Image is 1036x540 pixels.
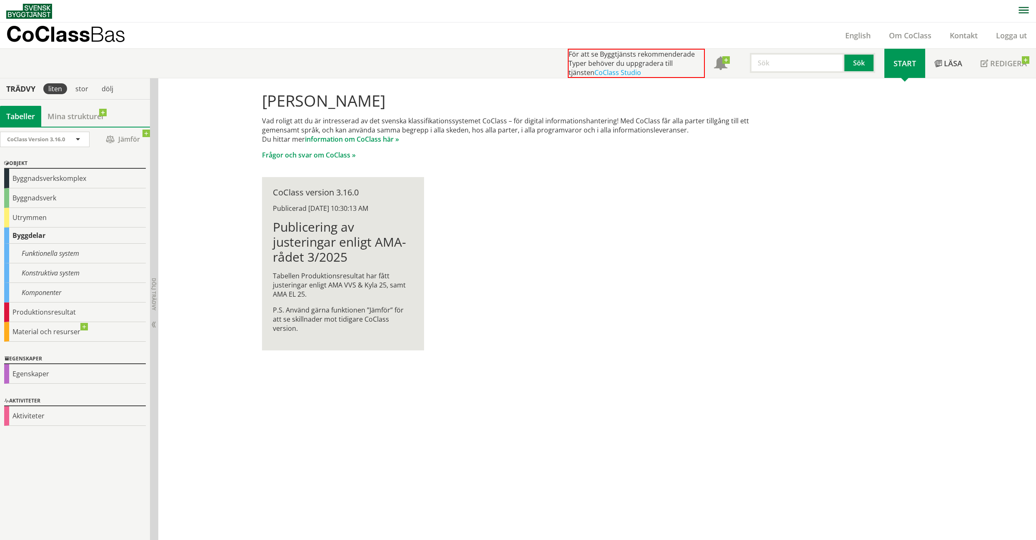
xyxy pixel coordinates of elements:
[4,364,146,384] div: Egenskaper
[4,188,146,208] div: Byggnadsverk
[941,30,987,40] a: Kontakt
[568,49,705,78] div: För att se Byggtjänsts rekommenderade Typer behöver du uppgradera till tjänsten
[262,150,356,160] a: Frågor och svar om CoClass »
[305,135,399,144] a: information om CoClass här »
[971,49,1036,78] a: Redigera
[594,68,641,77] a: CoClass Studio
[4,354,146,364] div: Egenskaper
[6,29,125,39] p: CoClass
[4,406,146,426] div: Aktiviteter
[4,322,146,342] div: Material och resurser
[4,208,146,227] div: Utrymmen
[990,58,1027,68] span: Redigera
[836,30,880,40] a: English
[273,204,413,213] div: Publicerad [DATE] 10:30:13 AM
[4,159,146,169] div: Objekt
[70,83,93,94] div: stor
[4,169,146,188] div: Byggnadsverkskomplex
[7,135,65,143] span: CoClass Version 3.16.0
[4,302,146,322] div: Produktionsresultat
[884,49,925,78] a: Start
[273,305,413,333] p: P.S. Använd gärna funktionen ”Jämför” för att se skillnader mot tidigare CoClass version.
[2,84,40,93] div: Trädvy
[273,188,413,197] div: CoClass version 3.16.0
[98,132,148,147] span: Jämför
[6,22,143,48] a: CoClassBas
[273,271,413,299] p: Tabellen Produktionsresultat har fått justeringar enligt AMA VVS & Kyla 25, samt AMA EL 25.
[894,58,916,68] span: Start
[262,116,774,144] p: Vad roligt att du är intresserad av det svenska klassifikationssystemet CoClass – för digital inf...
[4,244,146,263] div: Funktionella system
[6,4,52,19] img: Svensk Byggtjänst
[41,106,111,127] a: Mina strukturer
[925,49,971,78] a: Läsa
[262,91,774,110] h1: [PERSON_NAME]
[4,263,146,283] div: Konstruktiva system
[4,227,146,244] div: Byggdelar
[944,58,962,68] span: Läsa
[880,30,941,40] a: Om CoClass
[43,83,67,94] div: liten
[987,30,1036,40] a: Logga ut
[97,83,118,94] div: dölj
[750,53,844,73] input: Sök
[273,220,413,265] h1: Publicering av justeringar enligt AMA-rådet 3/2025
[90,22,125,46] span: Bas
[714,57,727,71] span: Notifikationer
[4,396,146,406] div: Aktiviteter
[150,278,157,310] span: Dölj trädvy
[4,283,146,302] div: Komponenter
[844,53,875,73] button: Sök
